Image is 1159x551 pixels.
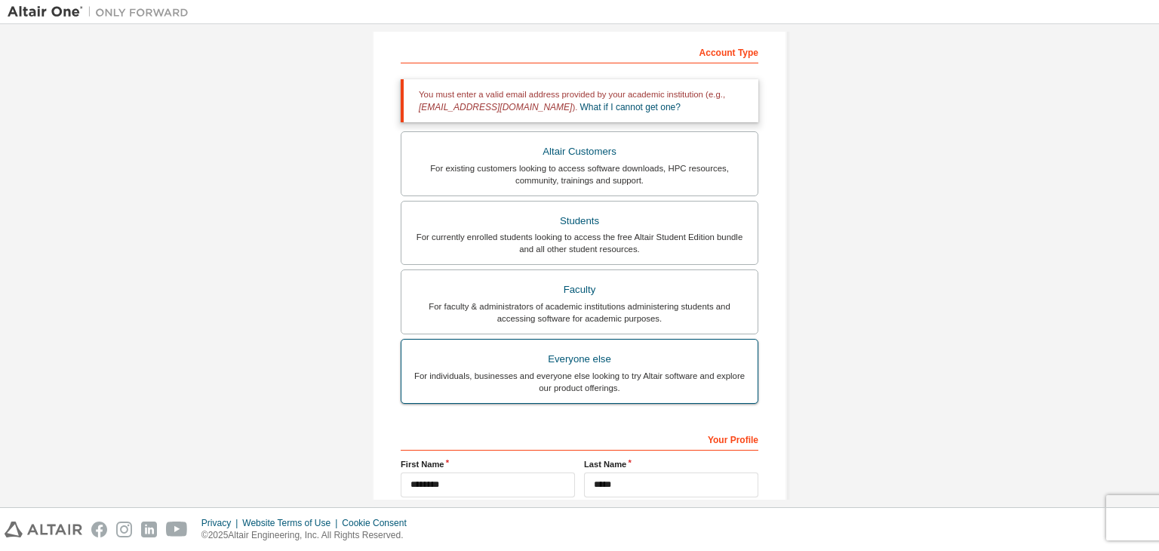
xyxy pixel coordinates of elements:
div: Your Profile [401,426,758,451]
div: You must enter a valid email address provided by your academic institution (e.g., ). [401,79,758,122]
div: Students [410,211,749,232]
a: What if I cannot get one? [580,102,681,112]
img: linkedin.svg [141,522,157,537]
label: First Name [401,458,575,470]
div: Website Terms of Use [242,517,342,529]
div: Cookie Consent [342,517,415,529]
div: Everyone else [410,349,749,370]
label: Last Name [584,458,758,470]
img: altair_logo.svg [5,522,82,537]
img: youtube.svg [166,522,188,537]
img: Altair One [8,5,196,20]
div: For currently enrolled students looking to access the free Altair Student Edition bundle and all ... [410,231,749,255]
div: Altair Customers [410,141,749,162]
span: [EMAIL_ADDRESS][DOMAIN_NAME] [419,102,572,112]
div: For faculty & administrators of academic institutions administering students and accessing softwa... [410,300,749,325]
img: instagram.svg [116,522,132,537]
div: Account Type [401,39,758,63]
div: For individuals, businesses and everyone else looking to try Altair software and explore our prod... [410,370,749,394]
div: For existing customers looking to access software downloads, HPC resources, community, trainings ... [410,162,749,186]
div: Faculty [410,279,749,300]
div: Privacy [201,517,242,529]
p: © 2025 Altair Engineering, Inc. All Rights Reserved. [201,529,416,542]
img: facebook.svg [91,522,107,537]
